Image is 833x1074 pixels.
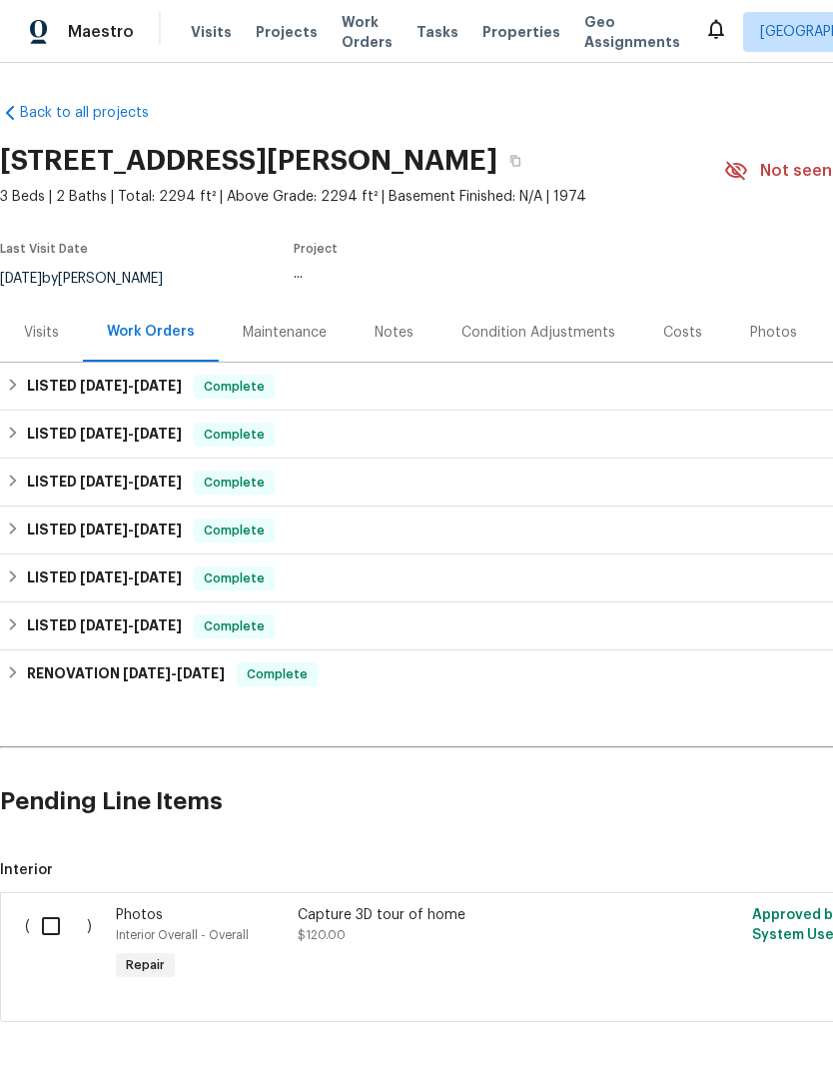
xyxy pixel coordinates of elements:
[80,618,182,632] span: -
[191,22,232,42] span: Visits
[27,662,225,686] h6: RENOVATION
[80,475,128,489] span: [DATE]
[80,570,182,584] span: -
[663,323,702,343] div: Costs
[497,143,533,179] button: Copy Address
[80,618,128,632] span: [DATE]
[177,666,225,680] span: [DATE]
[416,25,458,39] span: Tasks
[294,267,677,281] div: ...
[27,614,182,638] h6: LISTED
[298,929,346,941] span: $120.00
[80,570,128,584] span: [DATE]
[80,427,128,441] span: [DATE]
[196,425,273,445] span: Complete
[134,618,182,632] span: [DATE]
[461,323,615,343] div: Condition Adjustments
[80,523,182,537] span: -
[68,22,134,42] span: Maestro
[294,243,338,255] span: Project
[80,379,128,393] span: [DATE]
[134,379,182,393] span: [DATE]
[482,22,560,42] span: Properties
[24,323,59,343] div: Visits
[196,521,273,540] span: Complete
[107,322,195,342] div: Work Orders
[80,379,182,393] span: -
[27,519,182,542] h6: LISTED
[134,523,182,537] span: [DATE]
[584,12,680,52] span: Geo Assignments
[243,323,327,343] div: Maintenance
[123,666,225,680] span: -
[196,377,273,397] span: Complete
[116,908,163,922] span: Photos
[27,566,182,590] h6: LISTED
[80,523,128,537] span: [DATE]
[298,905,649,925] div: Capture 3D tour of home
[116,929,249,941] span: Interior Overall - Overall
[134,427,182,441] span: [DATE]
[19,899,110,991] div: ( )
[750,323,797,343] div: Photos
[27,375,182,399] h6: LISTED
[27,471,182,495] h6: LISTED
[80,475,182,489] span: -
[134,475,182,489] span: [DATE]
[196,473,273,493] span: Complete
[80,427,182,441] span: -
[342,12,393,52] span: Work Orders
[118,955,173,975] span: Repair
[27,423,182,447] h6: LISTED
[196,568,273,588] span: Complete
[196,616,273,636] span: Complete
[256,22,318,42] span: Projects
[375,323,414,343] div: Notes
[123,666,171,680] span: [DATE]
[134,570,182,584] span: [DATE]
[239,664,316,684] span: Complete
